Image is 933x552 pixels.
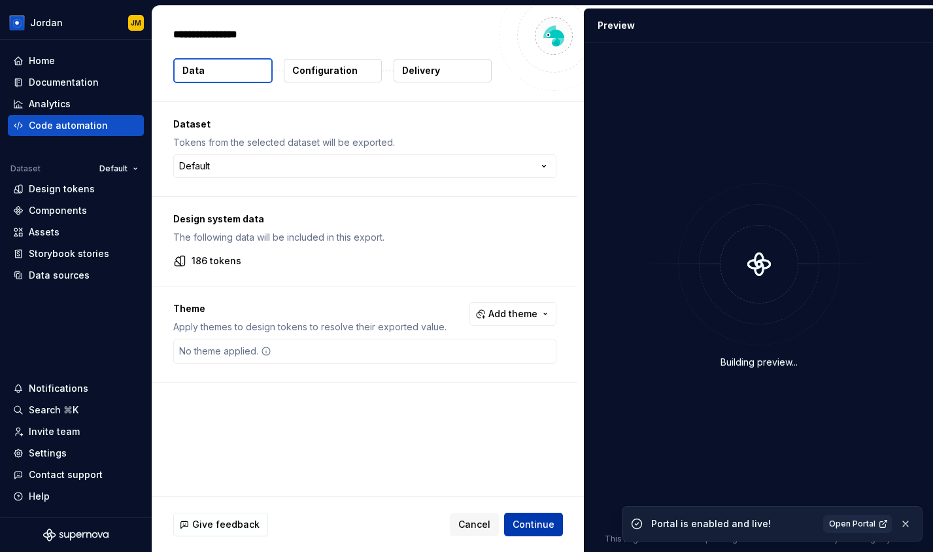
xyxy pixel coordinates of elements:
[469,302,556,326] button: Add theme
[8,222,144,243] a: Assets
[173,513,268,536] button: Give feedback
[504,513,563,536] button: Continue
[173,231,556,244] p: The following data will be included in this export.
[29,447,67,460] div: Settings
[93,160,144,178] button: Default
[402,64,440,77] p: Delivery
[292,64,358,77] p: Configuration
[29,97,71,111] div: Analytics
[29,468,103,481] div: Contact support
[8,464,144,485] button: Contact support
[8,200,144,221] a: Components
[173,213,556,226] p: Design system data
[30,16,63,29] div: Jordan
[8,421,144,442] a: Invite team
[721,356,798,369] div: Building preview...
[8,50,144,71] a: Home
[8,400,144,421] button: Search ⌘K
[173,320,447,334] p: Apply themes to design tokens to resolve their exported value.
[173,302,447,315] p: Theme
[43,528,109,542] svg: Supernova Logo
[29,269,90,282] div: Data sources
[823,515,892,533] a: Open Portal
[8,265,144,286] a: Data sources
[29,247,109,260] div: Storybook stories
[29,54,55,67] div: Home
[488,307,537,320] span: Add theme
[29,119,108,132] div: Code automation
[8,115,144,136] a: Code automation
[131,18,141,28] div: JM
[598,19,635,32] div: Preview
[8,378,144,399] button: Notifications
[173,118,556,131] p: Dataset
[29,490,50,503] div: Help
[29,182,95,196] div: Design tokens
[8,94,144,114] a: Analytics
[3,9,149,37] button: JordanJM
[192,254,241,267] p: 186 tokens
[29,382,88,395] div: Notifications
[651,517,815,530] div: Portal is enabled and live!
[29,425,80,438] div: Invite team
[8,179,144,199] a: Design tokens
[173,136,556,149] p: Tokens from the selected dataset will be exported.
[173,58,273,83] button: Data
[8,443,144,464] a: Settings
[284,59,382,82] button: Configuration
[29,226,59,239] div: Assets
[99,164,127,174] span: Default
[182,64,205,77] p: Data
[9,15,25,31] img: 049812b6-2877-400d-9dc9-987621144c16.png
[29,204,87,217] div: Components
[10,164,41,174] div: Dataset
[394,59,492,82] button: Delivery
[192,518,260,531] span: Give feedback
[8,243,144,264] a: Storybook stories
[8,486,144,507] button: Help
[513,518,554,531] span: Continue
[29,76,99,89] div: Documentation
[8,72,144,93] a: Documentation
[174,339,277,363] div: No theme applied.
[450,513,499,536] button: Cancel
[829,519,875,529] span: Open Portal
[458,518,490,531] span: Cancel
[29,404,78,417] div: Search ⌘K
[605,534,913,544] p: This might take a while depending on the amount of data in your design system.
